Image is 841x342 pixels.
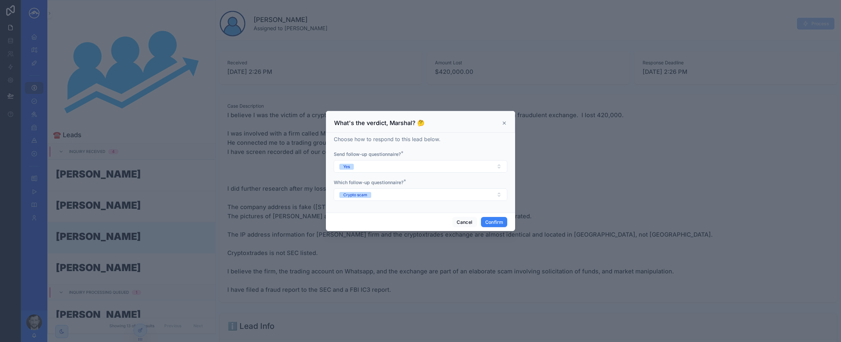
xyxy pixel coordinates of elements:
button: Confirm [481,217,507,227]
span: Which follow-up questionnaire? [334,180,403,185]
div: Crypto scam [343,192,367,198]
h3: What's the verdict, Marshal? 🤔 [334,119,424,127]
div: Yes [343,164,350,170]
button: Select Button [334,160,507,173]
button: Cancel [452,217,477,227]
span: Send follow-up questionnaire? [334,151,401,157]
span: Choose how to respond to this lead below. [334,136,441,142]
button: Select Button [334,188,507,201]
